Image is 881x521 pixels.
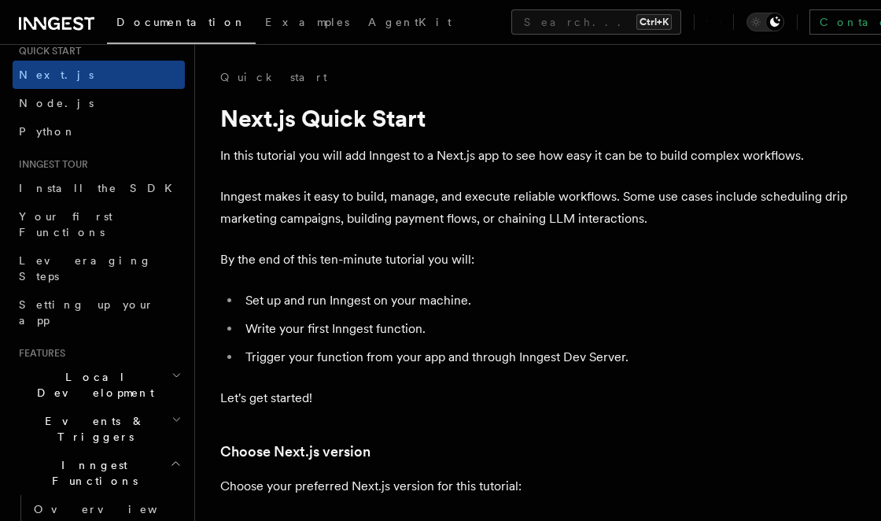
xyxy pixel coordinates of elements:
[241,290,850,312] li: Set up and run Inngest on your machine.
[19,210,112,238] span: Your first Functions
[359,5,461,42] a: AgentKit
[220,104,850,132] h1: Next.js Quick Start
[13,347,65,360] span: Features
[116,16,246,28] span: Documentation
[220,145,850,167] p: In this tutorial you will add Inngest to a Next.js app to see how easy it can be to build complex...
[19,125,76,138] span: Python
[19,298,154,327] span: Setting up your app
[13,363,185,407] button: Local Development
[368,16,452,28] span: AgentKit
[19,254,152,283] span: Leveraging Steps
[13,413,171,445] span: Events & Triggers
[13,117,185,146] a: Python
[13,45,81,57] span: Quick start
[241,318,850,340] li: Write your first Inngest function.
[220,475,850,497] p: Choose your preferred Next.js version for this tutorial:
[19,68,94,81] span: Next.js
[746,13,784,31] button: Toggle dark mode
[13,369,171,401] span: Local Development
[13,246,185,290] a: Leveraging Steps
[511,9,681,35] button: Search...Ctrl+K
[13,407,185,451] button: Events & Triggers
[220,69,327,85] a: Quick start
[13,451,185,495] button: Inngest Functions
[13,457,170,489] span: Inngest Functions
[13,290,185,334] a: Setting up your app
[13,61,185,89] a: Next.js
[220,441,370,463] a: Choose Next.js version
[636,14,672,30] kbd: Ctrl+K
[220,249,850,271] p: By the end of this ten-minute tutorial you will:
[19,182,182,194] span: Install the SDK
[34,503,196,515] span: Overview
[256,5,359,42] a: Examples
[220,387,850,409] p: Let's get started!
[13,202,185,246] a: Your first Functions
[19,97,94,109] span: Node.js
[241,346,850,368] li: Trigger your function from your app and through Inngest Dev Server.
[220,186,850,230] p: Inngest makes it easy to build, manage, and execute reliable workflows. Some use cases include sc...
[13,174,185,202] a: Install the SDK
[265,16,349,28] span: Examples
[13,158,88,171] span: Inngest tour
[107,5,256,44] a: Documentation
[13,89,185,117] a: Node.js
